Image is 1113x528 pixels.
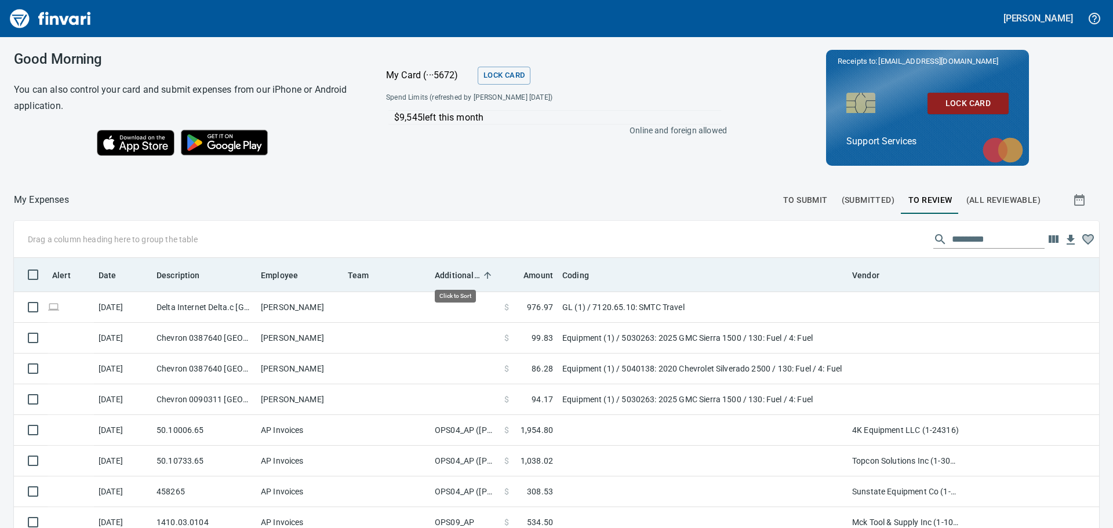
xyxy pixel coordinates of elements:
td: Topcon Solutions Inc (1-30481) [848,446,963,476]
span: 99.83 [532,332,553,344]
img: Finvari [7,5,94,32]
span: $ [504,424,509,436]
span: Additional Reviewer [435,268,495,282]
span: Alert [52,268,86,282]
button: Show transactions within a particular date range [1062,186,1099,214]
td: Chevron 0090311 [GEOGRAPHIC_DATA] [152,384,256,415]
td: [PERSON_NAME] [256,384,343,415]
td: Chevron 0387640 [GEOGRAPHIC_DATA] [152,323,256,354]
span: Date [99,268,132,282]
span: 86.28 [532,363,553,374]
button: Download Table [1062,231,1079,249]
span: Amount [508,268,553,282]
span: Team [348,268,384,282]
span: Alert [52,268,71,282]
span: Vendor [852,268,894,282]
td: OPS04_AP ([PERSON_NAME], [PERSON_NAME], [PERSON_NAME], [PERSON_NAME], [PERSON_NAME]) [430,415,500,446]
span: 308.53 [527,486,553,497]
button: Lock Card [927,93,1009,114]
td: [DATE] [94,323,152,354]
td: Equipment (1) / 5040138: 2020 Chevrolet Silverado 2500 / 130: Fuel / 4: Fuel [558,354,848,384]
span: Description [157,268,200,282]
p: My Card (···5672) [386,68,473,82]
h6: You can also control your card and submit expenses from our iPhone or Android application. [14,82,357,114]
td: [PERSON_NAME] [256,354,343,384]
p: Online and foreign allowed [377,125,727,136]
span: Spend Limits (refreshed by [PERSON_NAME] [DATE]) [386,92,639,104]
td: [PERSON_NAME] [256,292,343,323]
span: 1,038.02 [521,455,553,467]
span: To Review [908,193,952,207]
span: Additional Reviewer [435,268,480,282]
span: Coding [562,268,604,282]
td: 50.10733.65 [152,446,256,476]
td: GL (1) / 7120.65.10: SMTC Travel [558,292,848,323]
span: Online transaction [48,303,60,311]
td: [DATE] [94,384,152,415]
td: [DATE] [94,292,152,323]
h3: Good Morning [14,51,357,67]
td: Equipment (1) / 5030263: 2025 GMC Sierra 1500 / 130: Fuel / 4: Fuel [558,323,848,354]
span: 534.50 [527,516,553,528]
span: $ [504,455,509,467]
span: Lock Card [483,69,525,82]
nav: breadcrumb [14,193,69,207]
td: Equipment (1) / 5030263: 2025 GMC Sierra 1500 / 130: Fuel / 4: Fuel [558,384,848,415]
td: 458265 [152,476,256,507]
span: Employee [261,268,298,282]
td: OPS04_AP ([PERSON_NAME], [PERSON_NAME], [PERSON_NAME], [PERSON_NAME], [PERSON_NAME]) [430,476,500,507]
span: 976.97 [527,301,553,313]
button: [PERSON_NAME] [1001,9,1076,27]
td: [DATE] [94,354,152,384]
td: Sunstate Equipment Co (1-30297) [848,476,963,507]
td: AP Invoices [256,476,343,507]
td: [DATE] [94,446,152,476]
p: My Expenses [14,193,69,207]
span: $ [504,301,509,313]
span: Vendor [852,268,879,282]
span: Lock Card [937,96,999,111]
span: $ [504,394,509,405]
span: Coding [562,268,589,282]
span: To Submit [783,193,828,207]
td: Delta Internet Delta.c [GEOGRAPHIC_DATA] [GEOGRAPHIC_DATA] [152,292,256,323]
span: $ [504,516,509,528]
img: Get it on Google Play [174,123,274,162]
img: mastercard.svg [977,132,1029,169]
td: AP Invoices [256,446,343,476]
span: 1,954.80 [521,424,553,436]
span: Description [157,268,215,282]
span: Team [348,268,369,282]
span: (Submitted) [842,193,894,207]
span: $ [504,486,509,497]
p: Drag a column heading here to group the table [28,234,198,245]
p: Support Services [846,134,1009,148]
td: AP Invoices [256,415,343,446]
td: 50.10006.65 [152,415,256,446]
span: Amount [523,268,553,282]
span: Date [99,268,117,282]
img: Download on the App Store [97,130,174,156]
td: OPS04_AP ([PERSON_NAME], [PERSON_NAME], [PERSON_NAME], [PERSON_NAME], [PERSON_NAME]) [430,446,500,476]
td: 4K Equipment LLC (1-24316) [848,415,963,446]
p: Receipts to: [838,56,1017,67]
span: $ [504,363,509,374]
span: 94.17 [532,394,553,405]
button: Column choices favorited. Click to reset to default [1079,231,1097,248]
span: Employee [261,268,313,282]
td: [DATE] [94,476,152,507]
button: Choose columns to display [1045,231,1062,248]
span: (All Reviewable) [966,193,1041,207]
p: $9,545 left this month [394,111,721,125]
td: Chevron 0387640 [GEOGRAPHIC_DATA] [152,354,256,384]
span: $ [504,332,509,344]
span: [EMAIL_ADDRESS][DOMAIN_NAME] [877,56,999,67]
h5: [PERSON_NAME] [1003,12,1073,24]
td: [PERSON_NAME] [256,323,343,354]
td: [DATE] [94,415,152,446]
button: Lock Card [478,67,530,85]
